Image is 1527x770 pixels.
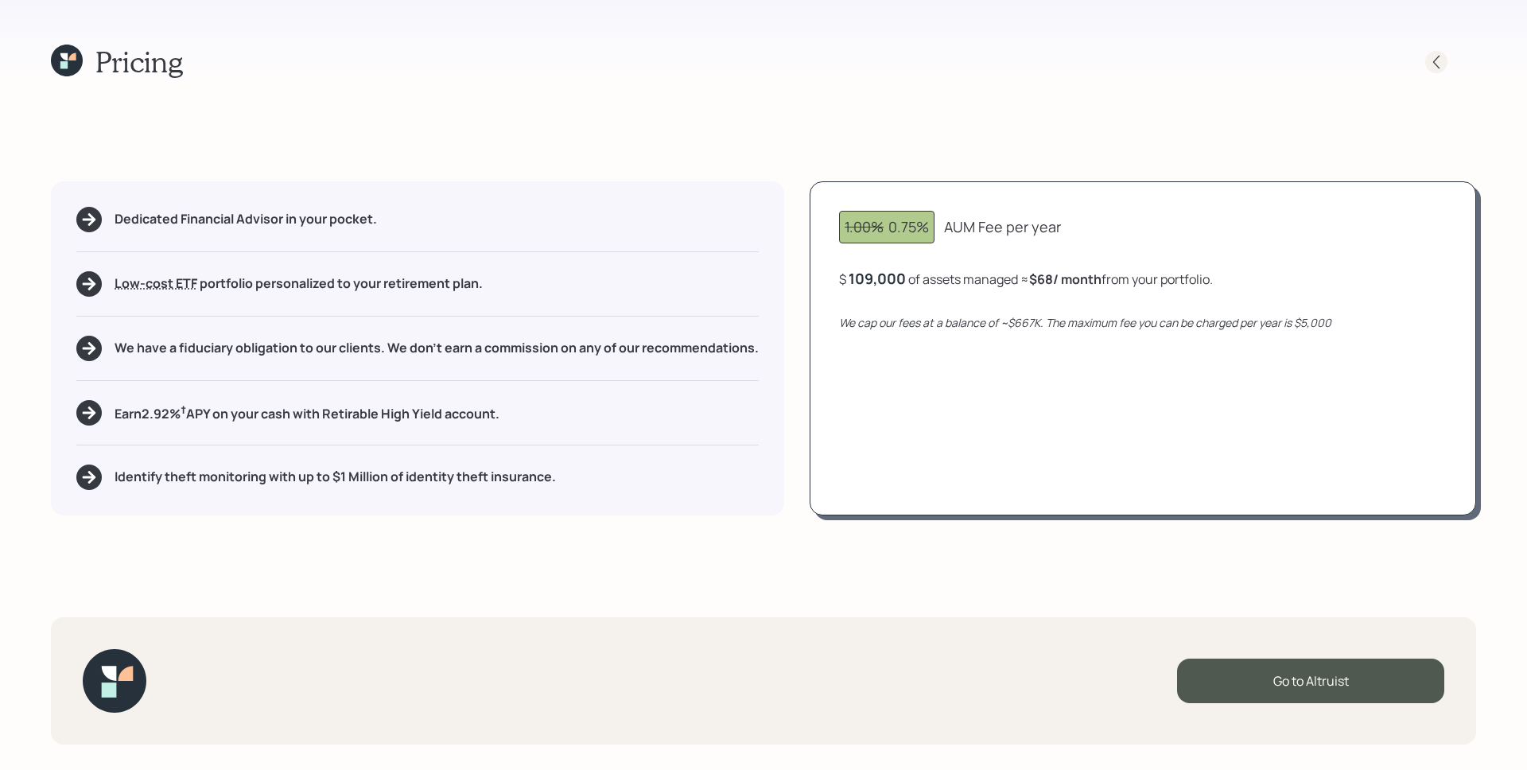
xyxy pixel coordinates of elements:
[95,45,183,79] h1: Pricing
[115,212,377,227] h5: Dedicated Financial Advisor in your pocket.
[115,340,759,356] h5: We have a fiduciary obligation to our clients. We don't earn a commission on any of our recommend...
[944,216,1061,238] div: AUM Fee per year
[115,276,483,291] h5: portfolio personalized to your retirement plan.
[1177,659,1444,703] div: Go to Altruist
[849,269,906,288] div: 109,000
[115,402,499,422] h5: Earn 2.92 % APY on your cash with Retirable High Yield account.
[839,269,1213,289] div: $ of assets managed ≈ from your portfolio .
[1029,270,1102,288] b: $68 / month
[115,469,556,484] h5: Identify theft monitoring with up to $1 Million of identity theft insurance.
[115,274,197,292] span: Low-cost ETF
[845,217,884,236] span: 1.00%
[845,216,929,238] div: 0.75%
[839,315,1331,330] i: We cap our fees at a balance of ~$667K. The maximum fee you can be charged per year is $5,000
[165,635,368,754] iframe: Customer reviews powered by Trustpilot
[181,402,186,417] sup: †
